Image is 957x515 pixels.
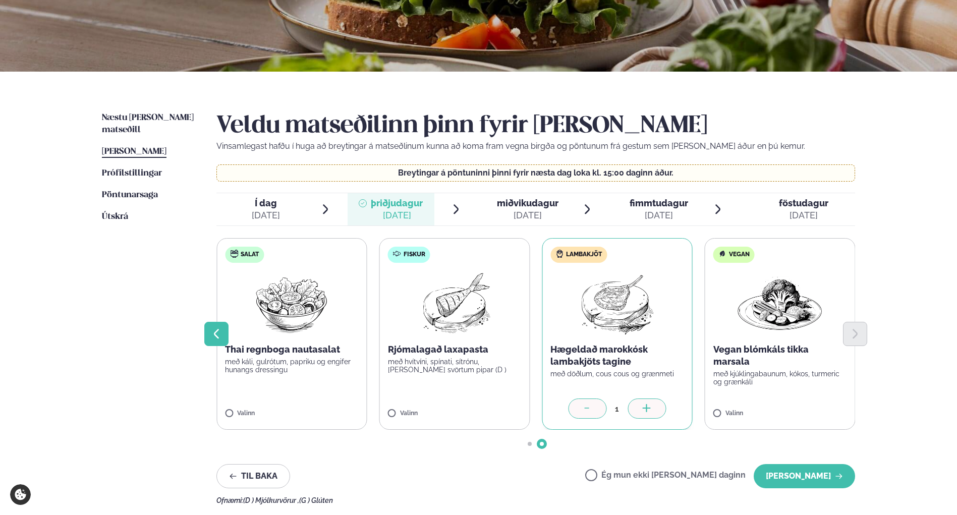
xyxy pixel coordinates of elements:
span: Fiskur [404,251,425,259]
span: Næstu [PERSON_NAME] matseðill [102,113,194,134]
span: Go to slide 1 [528,442,532,446]
span: (D ) Mjólkurvörur , [243,496,299,504]
p: Thai regnboga nautasalat [225,344,359,356]
span: miðvikudagur [497,198,558,208]
h2: Veldu matseðilinn þinn fyrir [PERSON_NAME] [216,112,855,140]
span: Í dag [252,197,280,209]
button: Til baka [216,464,290,488]
p: með kjúklingabaunum, kókos, turmeric og grænkáli [713,370,847,386]
img: Vegan.png [736,271,824,335]
img: Lamb.svg [555,250,564,258]
button: [PERSON_NAME] [754,464,855,488]
div: [DATE] [779,209,828,221]
div: [DATE] [252,209,280,221]
span: fimmtudagur [630,198,688,208]
div: 1 [606,403,628,415]
span: (G ) Glúten [299,496,333,504]
a: Næstu [PERSON_NAME] matseðill [102,112,196,136]
button: Next slide [843,322,867,346]
span: [PERSON_NAME] [102,147,166,156]
div: Ofnæmi: [216,496,855,504]
img: fish.svg [393,250,401,258]
p: Rjómalagað laxapasta [388,344,522,356]
span: Prófílstillingar [102,169,162,178]
span: Lambakjöt [566,251,602,259]
p: Vinsamlegast hafðu í huga að breytingar á matseðlinum kunna að koma fram vegna birgða og pöntunum... [216,140,855,152]
p: með hvítvíni, spínati, sítrónu, [PERSON_NAME] svörtum pipar (D ) [388,358,522,374]
div: [DATE] [497,209,558,221]
img: Lamb-Meat.png [573,271,662,335]
span: Útskrá [102,212,128,221]
img: salad.svg [230,250,238,258]
a: [PERSON_NAME] [102,146,166,158]
p: Breytingar á pöntuninni þinni fyrir næsta dag loka kl. 15:00 daginn áður. [227,169,845,177]
div: [DATE] [630,209,688,221]
button: Previous slide [204,322,229,346]
div: [DATE] [371,209,423,221]
img: Salad.png [247,271,336,335]
span: Salat [241,251,259,259]
a: Cookie settings [10,484,31,505]
img: Vegan.svg [718,250,726,258]
p: með döðlum, cous cous og grænmeti [550,370,684,378]
p: Vegan blómkáls tikka marsala [713,344,847,368]
a: Útskrá [102,211,128,223]
span: Vegan [729,251,750,259]
a: Pöntunarsaga [102,189,158,201]
span: Go to slide 2 [540,442,544,446]
img: Fish.png [410,271,499,335]
span: föstudagur [779,198,828,208]
p: Hægeldað marokkósk lambakjöts tagine [550,344,684,368]
a: Prófílstillingar [102,167,162,180]
p: með káli, gulrótum, papriku og engifer hunangs dressingu [225,358,359,374]
span: þriðjudagur [371,198,423,208]
span: Pöntunarsaga [102,191,158,199]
